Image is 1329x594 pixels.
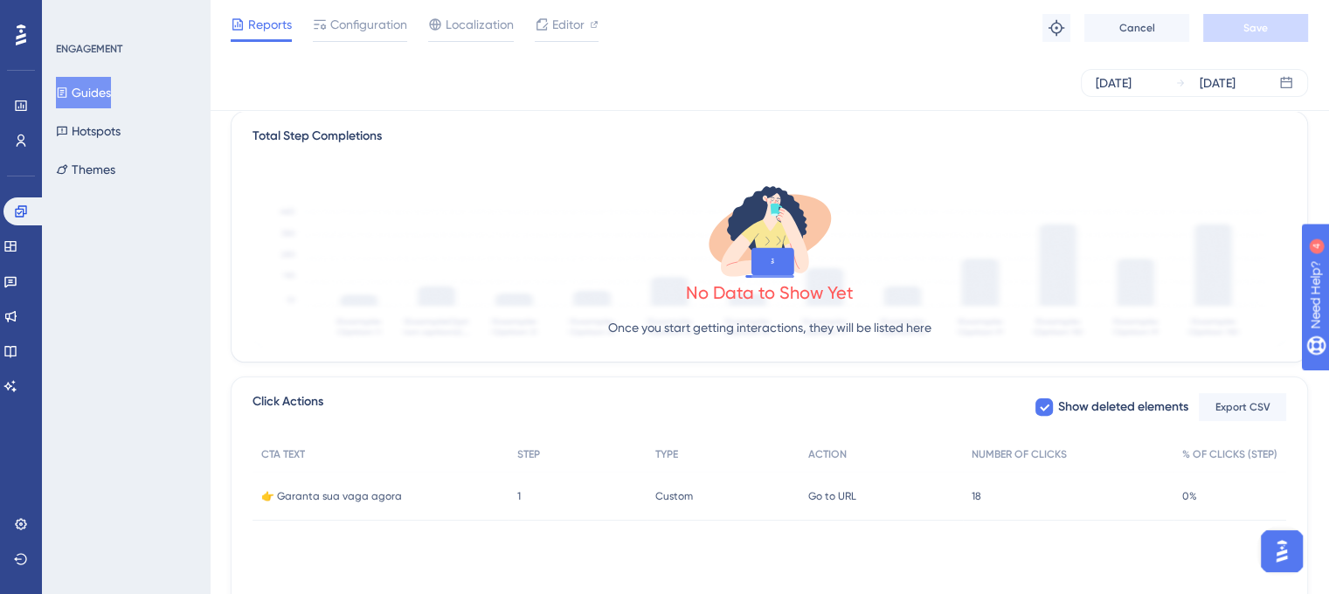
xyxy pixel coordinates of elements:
span: Cancel [1119,21,1155,35]
button: Hotspots [56,115,121,147]
span: STEP [517,447,540,461]
button: Export CSV [1199,393,1286,421]
button: Cancel [1084,14,1189,42]
button: Themes [56,154,115,185]
div: [DATE] [1200,73,1236,93]
span: Editor [552,14,585,35]
span: ACTION [808,447,847,461]
span: % OF CLICKS (STEP) [1182,447,1277,461]
span: Show deleted elements [1058,397,1188,418]
div: [DATE] [1096,73,1132,93]
span: 0% [1182,489,1197,503]
span: 18 [972,489,981,503]
button: Guides [56,77,111,108]
span: Go to URL [808,489,856,503]
span: NUMBER OF CLICKS [972,447,1067,461]
span: 👉 Garanta sua vaga agora [261,489,402,503]
span: Custom [655,489,693,503]
span: Configuration [330,14,407,35]
span: TYPE [655,447,678,461]
div: ENGAGEMENT [56,42,122,56]
div: Total Step Completions [253,126,382,147]
span: Need Help? [41,4,109,25]
span: Click Actions [253,391,323,423]
p: Once you start getting interactions, they will be listed here [608,317,931,338]
span: Reports [248,14,292,35]
iframe: UserGuiding AI Assistant Launcher [1256,525,1308,577]
div: 4 [121,9,127,23]
button: Save [1203,14,1308,42]
span: 1 [517,489,521,503]
div: No Data to Show Yet [686,280,854,305]
span: Save [1243,21,1268,35]
span: Localization [446,14,514,35]
span: CTA TEXT [261,447,305,461]
span: Export CSV [1215,400,1270,414]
